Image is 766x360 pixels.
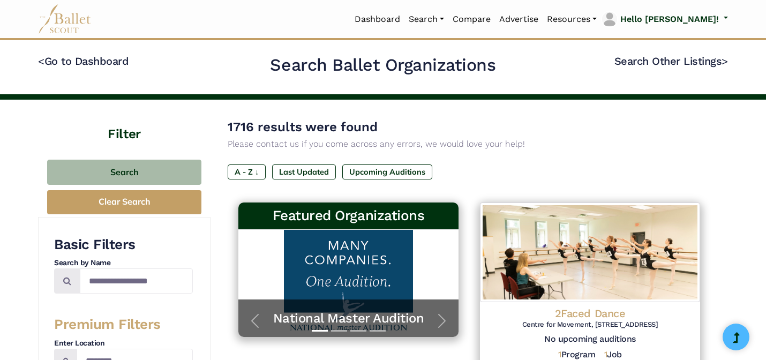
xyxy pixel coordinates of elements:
[370,325,386,337] button: Slide 4
[350,325,366,337] button: Slide 3
[228,119,378,134] span: 1716 results were found
[404,8,448,31] a: Search
[602,12,617,27] img: profile picture
[604,349,607,359] span: 1
[80,268,193,294] input: Search by names...
[495,8,543,31] a: Advertise
[47,160,201,185] button: Search
[350,8,404,31] a: Dashboard
[38,55,129,67] a: <Go to Dashboard
[543,8,601,31] a: Resources
[489,320,692,329] h6: Centre for Movement, [STREET_ADDRESS]
[558,349,561,359] span: 1
[228,137,711,151] p: Please contact us if you come across any errors, we would love your help!
[47,190,201,214] button: Clear Search
[270,54,495,77] h2: Search Ballet Organizations
[331,325,347,337] button: Slide 2
[480,202,700,302] img: Logo
[38,54,44,67] code: <
[272,164,336,179] label: Last Updated
[54,316,193,334] h3: Premium Filters
[601,11,728,28] a: profile picture Hello [PERSON_NAME]!
[489,334,692,345] h5: No upcoming auditions
[620,12,719,26] p: Hello [PERSON_NAME]!
[228,164,266,179] label: A - Z ↓
[312,325,328,337] button: Slide 1
[722,54,728,67] code: >
[342,164,432,179] label: Upcoming Auditions
[614,55,728,67] a: Search Other Listings>
[54,338,193,349] h4: Enter Location
[249,310,448,327] a: National Master Audition
[38,100,211,144] h4: Filter
[448,8,495,31] a: Compare
[489,306,692,320] h4: 2Faced Dance
[54,236,193,254] h3: Basic Filters
[247,207,450,225] h3: Featured Organizations
[54,258,193,268] h4: Search by Name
